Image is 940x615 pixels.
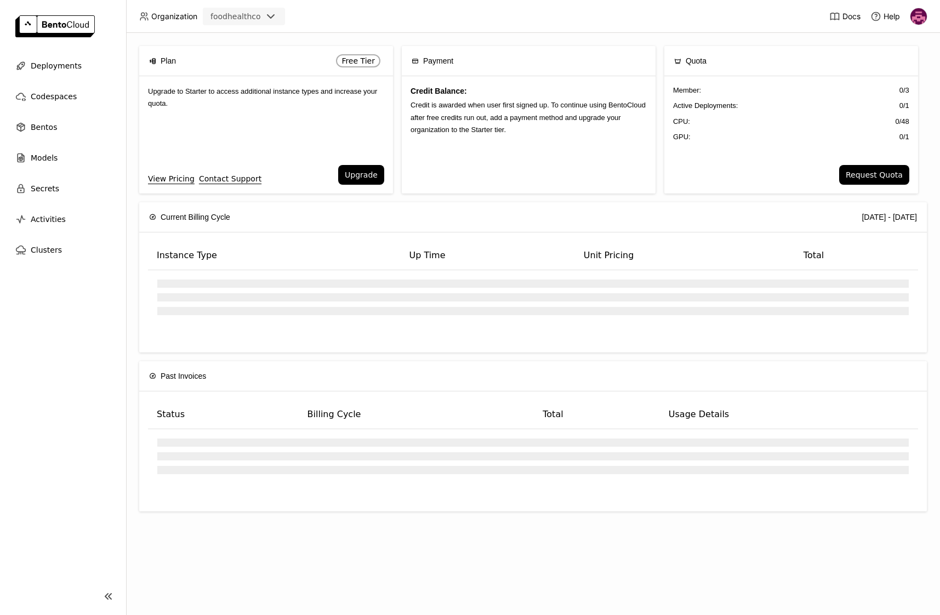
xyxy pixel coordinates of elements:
[575,241,795,270] th: Unit Pricing
[9,208,117,230] a: Activities
[161,55,176,67] span: Plan
[795,241,918,270] th: Total
[148,87,377,107] span: Upgrade to Starter to access additional instance types and increase your quota.
[9,147,117,169] a: Models
[899,100,909,111] span: 0 / 1
[161,211,230,223] span: Current Billing Cycle
[673,100,738,111] span: Active Deployments :
[148,173,195,185] a: View Pricing
[839,165,909,185] button: Request Quota
[862,211,917,223] div: [DATE] - [DATE]
[9,239,117,261] a: Clusters
[686,55,707,67] span: Quota
[534,400,660,429] th: Total
[884,12,900,21] span: Help
[199,173,261,185] a: Contact Support
[411,101,646,134] span: Credit is awarded when user first signed up. To continue using BentoCloud after free credits run ...
[31,151,58,164] span: Models
[148,400,299,429] th: Status
[31,90,77,103] span: Codespaces
[870,11,900,22] div: Help
[673,85,701,96] span: Member :
[31,213,66,226] span: Activities
[411,85,647,97] h4: Credit Balance:
[15,15,95,37] img: logo
[148,241,400,270] th: Instance Type
[842,12,861,21] span: Docs
[899,85,909,96] span: 0 / 3
[660,400,918,429] th: Usage Details
[910,8,927,25] img: Kent Green
[299,400,534,429] th: Billing Cycle
[151,12,197,21] span: Organization
[9,116,117,138] a: Bentos
[400,241,574,270] th: Up Time
[262,12,263,22] input: Selected foodhealthco.
[423,55,453,67] span: Payment
[338,165,384,185] button: Upgrade
[210,11,261,22] div: foodhealthco
[31,121,57,134] span: Bentos
[31,182,59,195] span: Secrets
[161,370,206,382] span: Past Invoices
[899,132,909,143] span: 0 / 1
[673,116,690,127] span: CPU:
[341,56,375,65] span: Free Tier
[31,243,62,257] span: Clusters
[673,132,691,143] span: GPU:
[9,178,117,200] a: Secrets
[31,59,82,72] span: Deployments
[829,11,861,22] a: Docs
[895,116,909,127] span: 0 / 48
